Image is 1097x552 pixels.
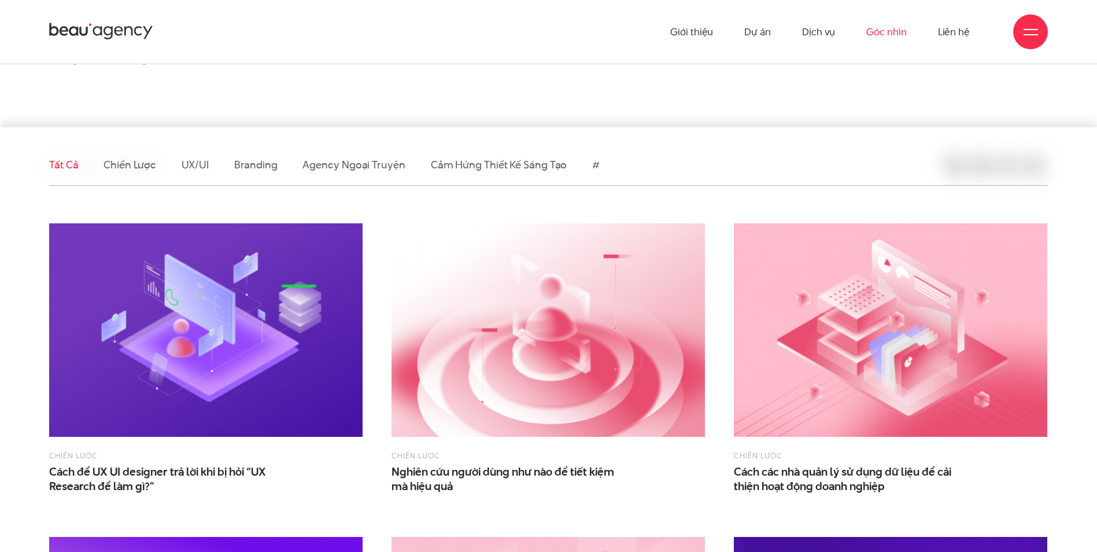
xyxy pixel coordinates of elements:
a: Nghiên cứu người dùng như nào để tiết kiệmmà hiệu quả [391,465,623,494]
a: Chiến lược [104,157,156,172]
a: Cách các nhà quản lý sử dụng dữ liệu để cảithiện hoạt động doanh nghiệp [734,465,965,494]
a: Cách để UX UI designer trả lời khi bị hỏi “UXResearch để làm gì?” [49,465,280,494]
span: Nghiên cứu người dùng như nào để tiết kiệm [391,465,623,494]
a: Chiến lược [734,450,782,461]
span: Cách các nhà quản lý sử dụng dữ liệu để cải [734,465,965,494]
a: Cảm hứng thiết kế sáng tạo [431,157,567,172]
img: Cách các nhà quản lý sử dụng dữ liệu để cải thiện hoạt động doanh nghiệp [734,223,1047,437]
a: Branding [234,157,277,172]
span: Research để làm gì?” [49,479,154,494]
a: UX/UI [182,157,209,172]
img: Cách trả lời khi bị hỏi “UX Research để làm gì?” [49,223,363,437]
a: Chiến lược [49,450,98,461]
span: thiện hoạt động doanh nghiệp [734,479,885,494]
a: # [592,157,600,172]
a: Chiến lược [391,450,440,461]
img: Nghiên cứu người dùng như nào để tiết kiệm mà hiệu quả [391,223,705,437]
span: Cách để UX UI designer trả lời khi bị hỏi “UX [49,465,280,494]
a: Agency ngoại truyện [302,157,405,172]
span: mà hiệu quả [391,479,453,494]
a: Tất cả [49,157,78,172]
